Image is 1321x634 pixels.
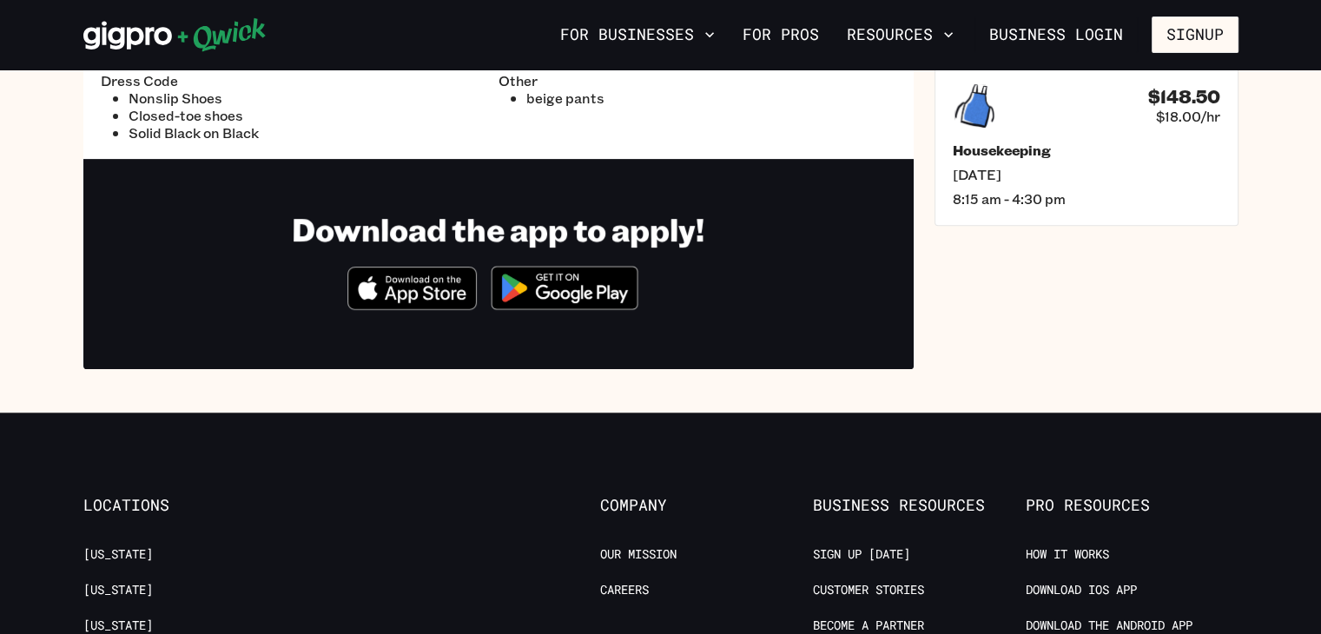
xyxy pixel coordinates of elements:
[292,209,704,248] h1: Download the app to apply!
[736,20,826,50] a: For Pros
[83,546,153,563] a: [US_STATE]
[1152,17,1238,53] button: Signup
[813,617,924,634] a: Become a Partner
[1148,86,1220,108] h4: $148.50
[129,124,499,142] li: Solid Black on Black
[953,166,1220,183] span: [DATE]
[813,496,1026,515] span: Business Resources
[1026,582,1137,598] a: Download IOS App
[499,72,896,89] span: Other
[813,582,924,598] a: Customer stories
[101,72,499,89] span: Dress Code
[1026,546,1109,563] a: How it Works
[935,66,1238,226] a: $148.50$18.00/hrHousekeeping[DATE]8:15 am - 4:30 pm
[129,89,499,107] li: Nonslip Shoes
[526,89,896,107] li: beige pants
[600,582,649,598] a: Careers
[83,617,153,634] a: [US_STATE]
[953,142,1220,159] h5: Housekeeping
[600,496,813,515] span: Company
[974,17,1138,53] a: Business Login
[840,20,961,50] button: Resources
[813,546,910,563] a: Sign up [DATE]
[83,582,153,598] a: [US_STATE]
[1026,617,1192,634] a: Download the Android App
[83,496,296,515] span: Locations
[1026,496,1238,515] span: Pro Resources
[553,20,722,50] button: For Businesses
[347,295,478,314] a: Download on the App Store
[600,546,677,563] a: Our Mission
[1156,108,1220,125] span: $18.00/hr
[953,190,1220,208] span: 8:15 am - 4:30 pm
[129,107,499,124] li: Closed-toe shoes
[480,255,649,320] img: Get it on Google Play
